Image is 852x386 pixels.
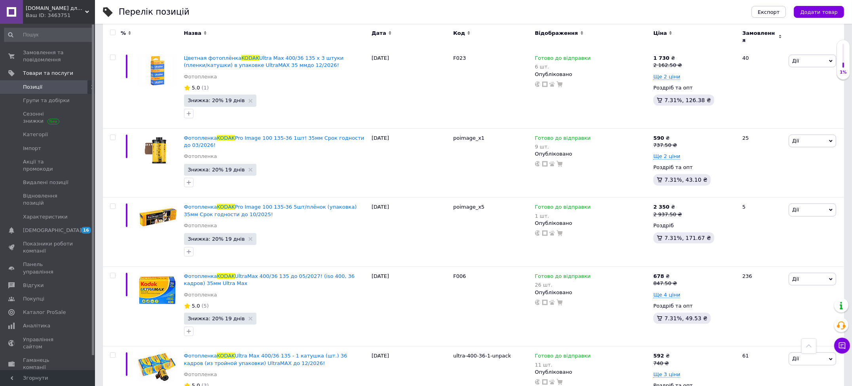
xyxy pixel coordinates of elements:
[184,353,347,366] a: ФотопленкаKODAKUltra Max 400/36 135 - 1 катушка (шт.) 36 кадров (из тройной упаковки) UltraMAX до...
[792,207,799,213] span: Дії
[535,213,591,219] div: 1 шт.
[23,336,73,350] span: Управління сайтом
[217,353,235,359] span: KODAK
[653,135,664,141] b: 590
[535,220,650,227] div: Опубліковано
[23,110,73,125] span: Сезонні знижки
[217,273,235,279] span: KODAK
[23,295,44,302] span: Покупці
[794,6,844,18] button: Додати товар
[535,353,591,361] span: Готово до відправки
[201,303,209,309] span: (5)
[653,30,667,37] span: Ціна
[23,322,50,329] span: Аналітика
[23,145,41,152] span: Імпорт
[653,371,680,378] span: Ще 3 ціни
[188,236,245,241] span: Знижка: 20% 19 днів
[184,30,201,37] span: Назва
[800,9,838,15] span: Додати товар
[664,177,708,183] span: 7.31%, 43.10 ₴
[664,97,711,103] span: 7.31%, 126.38 ₴
[792,138,799,144] span: Дії
[653,222,736,229] div: Роздріб
[742,30,776,44] span: Замовлення
[453,30,465,37] span: Код
[535,362,591,368] div: 11 шт.
[834,338,850,354] button: Чат з покупцем
[535,71,650,78] div: Опубліковано
[758,9,780,15] span: Експорт
[792,356,799,361] span: Дії
[653,280,677,287] div: 847.50 ₴
[184,153,217,160] a: Фотопленка
[453,135,484,141] span: poimage_x1
[792,276,799,282] span: Дії
[121,30,126,37] span: %
[184,353,347,366] span: Ultra Max 400/36 135 - 1 катушка (шт.) 36 кадров (из тройной упаковки) UltraMAX до 12/2026!
[453,273,466,279] span: F006
[184,273,217,279] span: Фотопленка
[535,30,578,37] span: Відображення
[370,198,451,267] div: [DATE]
[23,309,66,316] span: Каталог ProSale
[137,135,177,166] img: Фотопленка KODAK Pro Image 100 135-36 1шт! 35мм Срок годности до 03/2026!
[653,292,680,298] span: Ще 4 ціни
[535,55,591,63] span: Готово до відправки
[738,49,787,128] div: 40
[184,73,217,80] a: Фотопленка
[184,371,217,378] a: Фотопленка
[653,84,736,91] div: Роздріб та опт
[241,55,259,61] span: KODAK
[137,352,177,382] img: Фотопленка KODAK Ultra Max 400/36 135 - 1 катушка (шт.) 36 кадров (из тройной упаковки) UltraMAX ...
[653,204,670,210] b: 2 350
[664,235,711,241] span: 7.31%, 171.67 ₴
[81,227,91,234] span: 16
[535,289,650,296] div: Опубліковано
[535,273,591,281] span: Готово до відправки
[535,204,591,212] span: Готово до відправки
[23,179,68,186] span: Видалені позиції
[653,153,680,160] span: Ще 2 ціни
[653,62,682,69] div: 2 162.50 ₴
[535,144,591,150] div: 9 шт.
[23,213,68,221] span: Характеристики
[119,8,190,16] div: Перелік позицій
[23,261,73,275] span: Панель управління
[370,128,451,198] div: [DATE]
[23,84,42,91] span: Позиції
[217,135,235,141] span: KODAK
[453,204,484,210] span: poimage_x5
[653,360,670,367] div: 740 ₴
[184,204,357,217] span: Pro Image 100 135-36 5шт/плёнок (упаковка) 35мм Срок годности до 10/2025!
[26,12,95,19] div: Ваш ID: 3463751
[653,142,677,149] div: 737.50 ₴
[535,282,591,288] div: 26 шт.
[184,55,344,68] a: Цветная фотоплёнкаKODAKUltra Max 400/36 135 x 3 штуки (пленки/катушки) в упаковке UltraMAX 35 ммд...
[535,150,650,158] div: Опубліковано
[653,302,736,310] div: Роздріб та опт
[23,240,73,255] span: Показники роботи компанії
[664,315,708,321] span: 7.31%, 49.53 ₴
[370,267,451,346] div: [DATE]
[184,353,217,359] span: Фотопленка
[837,70,850,75] div: 1%
[192,85,200,91] span: 5.0
[23,227,82,234] span: [DEMOGRAPHIC_DATA]
[137,203,177,231] img: Фотопленка KODAK Pro Image 100 135-36 5шт/плёнок (упаковка) 35мм Срок годности до 10/2025!
[738,128,787,198] div: 25
[653,74,680,80] span: Ще 2 ціни
[23,282,44,289] span: Відгуки
[184,135,217,141] span: Фотопленка
[370,49,451,128] div: [DATE]
[738,267,787,346] div: 236
[26,5,85,12] span: GIFTOK.COM.UA для себе і не тільки)
[184,135,364,148] span: Pro Image 100 135-36 1шт! 35мм Срок годности до 03/2026!
[188,167,245,172] span: Знижка: 20% 19 днів
[653,55,670,61] b: 1 730
[23,192,73,207] span: Відновлення позицій
[188,98,245,103] span: Знижка: 20% 19 днів
[653,135,677,142] div: ₴
[184,55,344,68] span: Ultra Max 400/36 135 x 3 штуки (пленки/катушки) в упаковке UltraMAX 35 ммдо 12/2026!
[653,273,677,280] div: ₴
[535,369,650,376] div: Опубліковано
